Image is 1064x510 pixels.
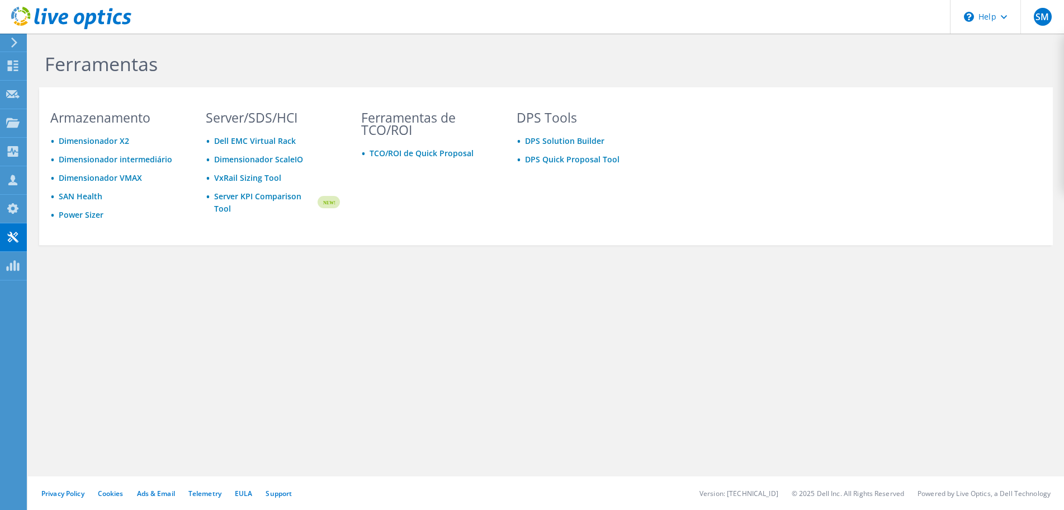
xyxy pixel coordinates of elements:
[1034,8,1052,26] span: SM
[361,111,495,136] h3: Ferramentas de TCO/ROI
[188,489,221,498] a: Telemetry
[41,489,84,498] a: Privacy Policy
[792,489,904,498] li: © 2025 Dell Inc. All Rights Reserved
[50,111,185,124] h3: Armazenamento
[59,135,129,146] a: Dimensionador X2
[59,154,172,165] a: Dimensionador intermediário
[59,172,142,183] a: Dimensionador VMAX
[206,111,340,124] h3: Server/SDS/HCI
[214,154,303,165] a: Dimensionador ScaleIO
[316,189,340,216] img: new-badge.svg
[214,135,296,146] a: Dell EMC Virtual Rack
[525,135,604,146] a: DPS Solution Builder
[964,12,974,22] svg: \n
[266,489,292,498] a: Support
[137,489,175,498] a: Ads & Email
[59,191,102,202] a: SAN Health
[517,111,651,124] h3: DPS Tools
[59,209,103,220] a: Power Sizer
[699,489,778,498] li: Version: [TECHNICAL_ID]
[214,190,316,215] a: Server KPI Comparison Tool
[525,154,620,165] a: DPS Quick Proposal Tool
[98,489,124,498] a: Cookies
[370,148,474,158] a: TCO/ROI de Quick Proposal
[235,489,252,498] a: EULA
[214,172,281,183] a: VxRail Sizing Tool
[45,52,800,76] h1: Ferramentas
[918,489,1051,498] li: Powered by Live Optics, a Dell Technology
